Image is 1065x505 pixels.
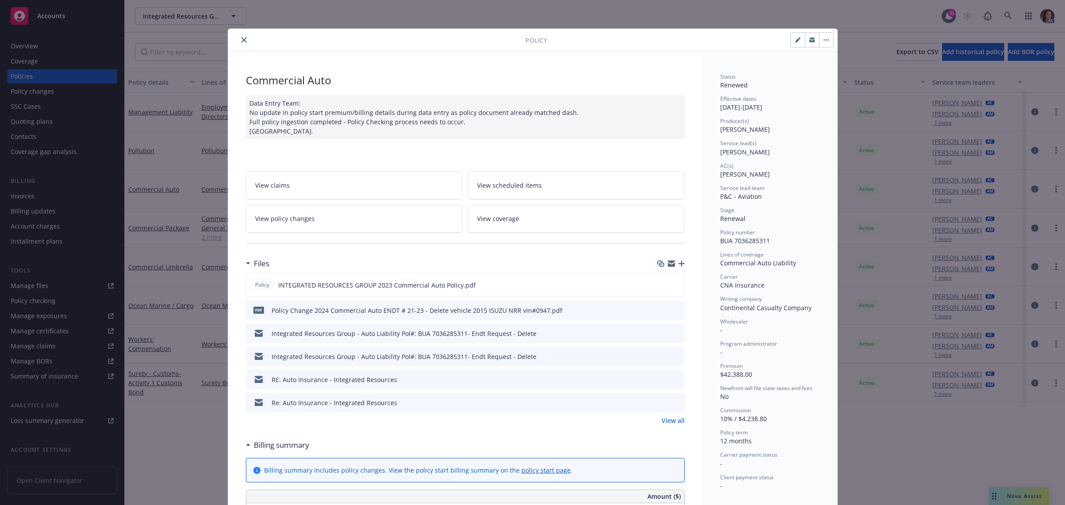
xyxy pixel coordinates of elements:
[659,329,666,338] button: download file
[272,398,397,407] div: Re: Auto Insurance - Integrated Resources
[720,481,722,490] span: -
[272,329,536,338] div: Integrated Resources Group - Auto Liability Pol#: BUA 7036285311- Endt Request - Delete
[239,35,249,45] button: close
[246,439,309,451] div: Billing summary
[254,439,309,451] h3: Billing summary
[720,251,764,258] span: Lines of coverage
[720,139,757,147] span: Service lead(s)
[253,281,271,289] span: Policy
[525,36,547,45] span: Policy
[272,306,562,315] div: Policy Change 2024 Commercial Auto ENDT # 21-23 - Delete vehicle 2015 ISUZU NRR vin#0947.pdf
[659,352,666,361] button: download file
[673,398,681,407] button: preview file
[720,81,748,89] span: Renewed
[720,437,752,445] span: 12 months
[720,473,774,481] span: Client payment status
[720,258,820,268] div: Commercial Auto Liability
[720,206,734,214] span: Stage
[720,459,722,468] span: -
[647,492,681,501] span: Amount ($)
[477,214,519,223] span: View coverage
[720,414,767,423] span: 10% / $4,238.80
[662,416,685,425] a: View all
[720,326,722,334] span: -
[246,205,463,233] a: View policy changes
[673,306,681,315] button: preview file
[720,451,777,458] span: Carrier payment status
[468,171,685,199] a: View scheduled items
[720,162,734,170] span: AC(s)
[720,429,748,436] span: Policy term
[720,392,729,401] span: No
[659,375,666,384] button: download file
[272,375,397,384] div: RE: Auto Insurance - Integrated Resources
[720,304,812,312] span: Continental Casualty Company
[254,258,269,269] h3: Files
[264,466,572,475] div: Billing summary includes policy changes. View the policy start billing summary on the .
[720,295,762,303] span: Writing company
[720,229,755,236] span: Policy number
[720,125,770,134] span: [PERSON_NAME]
[720,95,820,112] div: [DATE] - [DATE]
[720,117,749,125] span: Producer(s)
[246,73,685,88] div: Commercial Auto
[253,307,264,313] span: pdf
[720,281,765,289] span: CNA Insurance
[720,214,745,223] span: Renewal
[673,280,681,290] button: preview file
[720,148,770,156] span: [PERSON_NAME]
[673,329,681,338] button: preview file
[521,466,571,474] a: policy start page
[468,205,685,233] a: View coverage
[477,181,542,190] span: View scheduled items
[673,375,681,384] button: preview file
[272,352,536,361] div: Integrated Resources Group - Auto Liability Pol#: BUA 7036285311- Endt Request - Delete
[659,306,666,315] button: download file
[720,384,813,392] span: Newfront will file state taxes and fees
[246,171,463,199] a: View claims
[246,258,269,269] div: Files
[255,214,315,223] span: View policy changes
[720,318,748,325] span: Wholesaler
[659,398,666,407] button: download file
[659,280,666,290] button: download file
[255,181,290,190] span: View claims
[720,95,757,103] span: Effective dates
[720,237,770,245] span: BUA 7036285311
[278,280,476,290] span: INTEGRATED RESOURCES GROUP 2023 Commercial Auto Policy.pdf
[720,362,743,370] span: Premium
[720,273,738,280] span: Carrier
[720,340,777,347] span: Program administrator
[720,406,751,414] span: Commission
[246,95,685,139] div: Data Entry Team: No update in policy start premium/billing details during data entry as policy do...
[720,170,770,178] span: [PERSON_NAME]
[673,352,681,361] button: preview file
[720,348,722,356] span: -
[720,184,765,192] span: Service lead team
[720,73,736,80] span: Status
[720,192,762,201] span: P&C - Aviation
[720,370,752,379] span: $42,388.00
